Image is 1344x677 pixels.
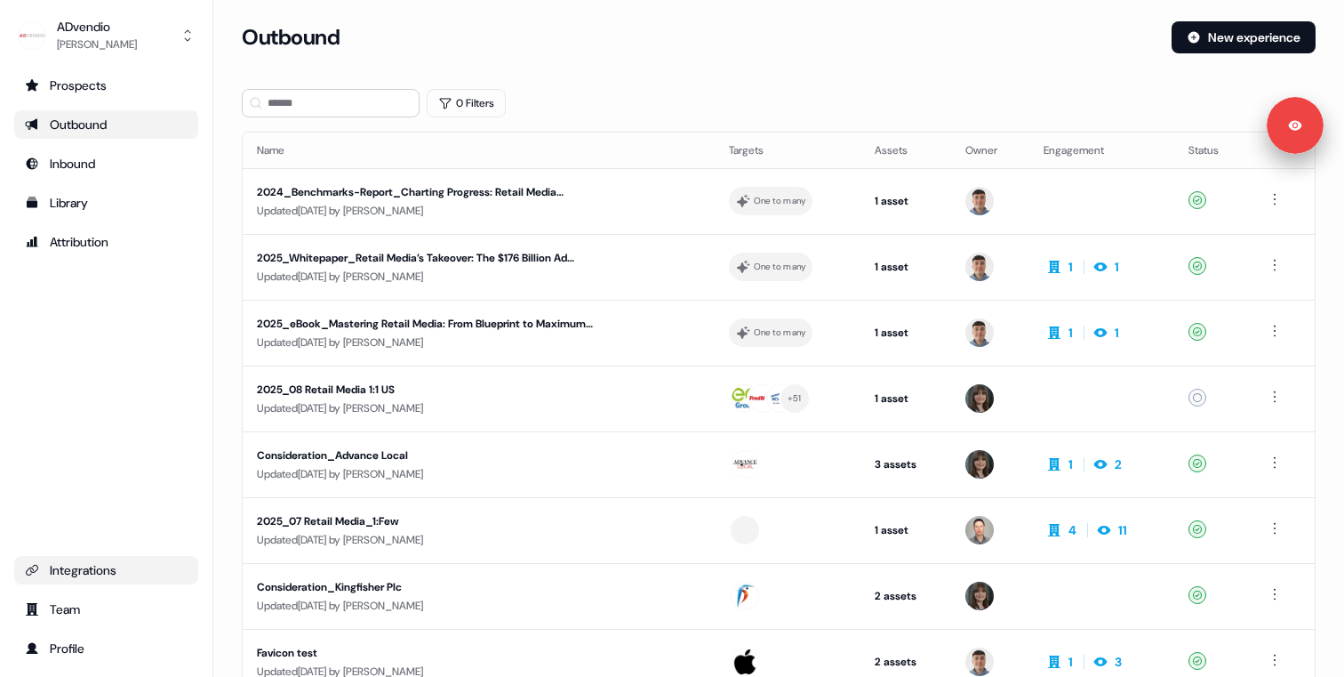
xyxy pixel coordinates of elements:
div: 1 asset [875,192,937,210]
h3: Outbound [242,24,340,51]
div: 4 [1068,521,1076,539]
div: 1 [1068,455,1073,473]
div: 2025_07 Retail Media_1:Few [257,512,593,530]
div: 1 [1068,653,1073,671]
div: Integrations [25,561,188,579]
a: Go to integrations [14,556,198,584]
div: ADvendio [57,18,137,36]
div: 1 asset [875,521,937,539]
div: Updated [DATE] by [PERSON_NAME] [257,399,700,417]
a: Go to team [14,595,198,624]
th: Owner [951,133,1029,168]
div: Attribution [25,233,188,251]
div: Updated [DATE] by [PERSON_NAME] [257,334,700,351]
button: ADvendio[PERSON_NAME] [14,14,198,57]
div: Updated [DATE] by [PERSON_NAME] [257,597,700,615]
a: Go to profile [14,634,198,663]
div: 2 [1115,455,1122,473]
div: 2 assets [875,587,937,605]
div: Updated [DATE] by [PERSON_NAME] [257,465,700,483]
div: 2025_eBook_Mastering Retail Media: From Blueprint to Maximum ROI - The Complete Guide [257,315,593,333]
a: Go to outbound experience [14,110,198,139]
div: 2024_Benchmarks-Report_Charting Progress: Retail Media Benchmark Insights for Retailers [257,183,593,201]
img: Denis [965,648,994,676]
div: 3 [1115,653,1122,671]
div: Updated [DATE] by [PERSON_NAME] [257,202,700,220]
button: 0 Filters [427,89,506,117]
div: Team [25,600,188,618]
div: 1 [1068,324,1073,342]
button: New experience [1172,21,1316,53]
div: 2 assets [875,653,937,671]
th: Assets [860,133,951,168]
div: One to many [754,325,806,341]
div: Consideration_Kingfisher Plc [257,578,593,596]
img: Robert [965,516,994,544]
div: 2025_08 Retail Media 1:1 US [257,381,593,399]
div: Updated [DATE] by [PERSON_NAME] [257,531,700,549]
div: 1 asset [875,390,937,407]
div: 2025_Whitepaper_Retail Media’s Takeover: The $176 Billion Ad Revolution Brands Can’t Ignore [257,249,593,267]
div: Library [25,194,188,212]
div: Profile [25,640,188,657]
div: 1 [1068,258,1073,276]
div: 3 assets [875,455,937,473]
img: Michaela [965,384,994,413]
th: Status [1174,133,1250,168]
div: 1 asset [875,258,937,276]
th: Targets [715,133,860,168]
img: Michaela [965,582,994,610]
div: Outbound [25,116,188,133]
img: Denis [965,253,994,281]
div: Consideration_Advance Local [257,447,593,464]
div: One to many [754,259,806,275]
th: Name [243,133,715,168]
div: 1 asset [875,324,937,342]
img: Denis [965,318,994,347]
div: One to many [754,193,806,209]
a: Go to prospects [14,71,198,100]
img: Michaela [965,450,994,479]
img: Denis [965,187,994,215]
a: Go to attribution [14,228,198,256]
a: Go to templates [14,189,198,217]
div: Favicon test [257,644,593,662]
div: + 51 [788,391,802,407]
th: Engagement [1029,133,1174,168]
div: 1 [1115,324,1119,342]
div: Inbound [25,155,188,173]
div: Updated [DATE] by [PERSON_NAME] [257,268,700,286]
div: 1 [1115,258,1119,276]
div: 11 [1118,521,1127,539]
div: [PERSON_NAME] [57,36,137,53]
a: Go to Inbound [14,149,198,178]
div: Prospects [25,77,188,94]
